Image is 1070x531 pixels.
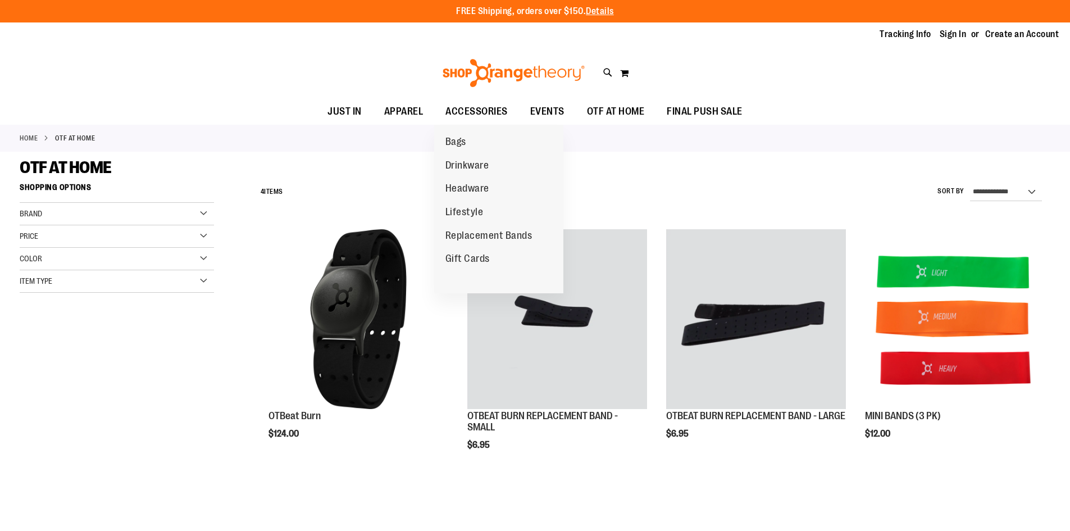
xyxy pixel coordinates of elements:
[985,28,1059,40] a: Create an Account
[937,187,964,196] label: Sort By
[467,229,647,411] a: OTBEAT BURN REPLACEMENT BAND - SMALL
[20,276,52,285] span: Item Type
[865,229,1045,411] a: MINI BANDS (3 PK)
[865,429,892,439] span: $12.00
[434,201,495,224] a: Lifestyle
[434,247,501,271] a: Gift Cards
[384,99,424,124] span: APPAREL
[373,99,435,125] a: APPAREL
[519,99,576,125] a: EVENTS
[865,229,1045,409] img: MINI BANDS (3 PK)
[587,99,645,124] span: OTF AT HOME
[576,99,656,124] a: OTF AT HOME
[859,224,1050,468] div: product
[441,59,586,87] img: Shop Orangetheory
[667,99,743,124] span: FINAL PUSH SALE
[445,183,489,197] span: Headware
[666,429,690,439] span: $6.95
[20,133,38,143] a: Home
[666,229,846,409] img: OTBEAT BURN REPLACEMENT BAND - LARGE
[434,99,519,125] a: ACCESSORIES
[55,133,95,143] strong: OTF AT HOME
[467,440,491,450] span: $6.95
[261,183,283,201] h2: Items
[434,125,563,293] ul: ACCESSORIES
[445,253,490,267] span: Gift Cards
[268,229,448,411] a: Main view of OTBeat Burn 6.0-C
[467,410,618,433] a: OTBEAT BURN REPLACEMENT BAND - SMALL
[530,99,564,124] span: EVENTS
[268,410,321,421] a: OTBeat Burn
[263,224,454,468] div: product
[445,136,466,150] span: Bags
[462,224,653,478] div: product
[434,177,500,201] a: Headware
[268,429,300,439] span: $124.00
[20,209,42,218] span: Brand
[586,6,614,16] a: Details
[268,229,448,409] img: Main view of OTBeat Burn 6.0-C
[434,224,544,248] a: Replacement Bands
[327,99,362,124] span: JUST IN
[445,206,484,220] span: Lifestyle
[20,158,112,177] span: OTF AT HOME
[456,5,614,18] p: FREE Shipping, orders over $150.
[434,130,477,154] a: Bags
[655,99,754,125] a: FINAL PUSH SALE
[445,230,532,244] span: Replacement Bands
[20,178,214,203] strong: Shopping Options
[940,28,967,40] a: Sign In
[445,160,489,174] span: Drinkware
[666,410,845,421] a: OTBEAT BURN REPLACEMENT BAND - LARGE
[880,28,931,40] a: Tracking Info
[445,99,508,124] span: ACCESSORIES
[865,410,941,421] a: MINI BANDS (3 PK)
[20,232,38,240] span: Price
[261,188,265,196] span: 4
[467,229,647,409] img: OTBEAT BURN REPLACEMENT BAND - SMALL
[661,224,852,468] div: product
[666,229,846,411] a: OTBEAT BURN REPLACEMENT BAND - LARGE
[316,99,373,125] a: JUST IN
[20,254,42,263] span: Color
[434,154,500,178] a: Drinkware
